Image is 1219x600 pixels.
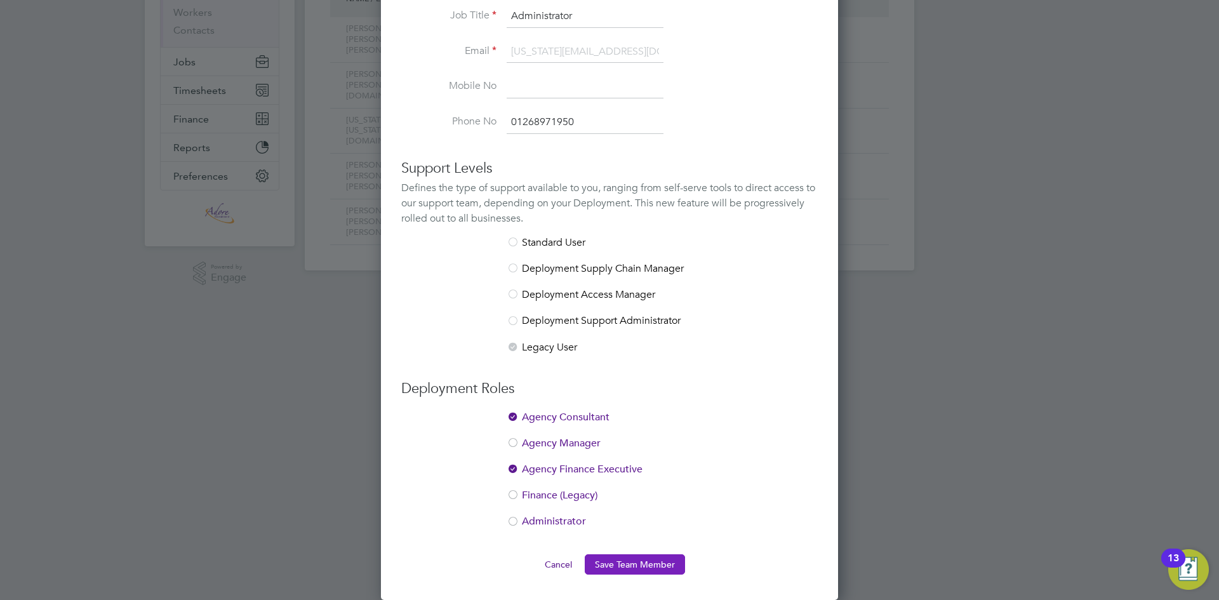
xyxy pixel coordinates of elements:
[1168,558,1179,575] div: 13
[401,411,818,437] li: Agency Consultant
[401,341,818,354] li: Legacy User
[1168,549,1209,590] button: Open Resource Center, 13 new notifications
[401,288,818,314] li: Deployment Access Manager
[585,554,685,575] button: Save Team Member
[535,554,582,575] button: Cancel
[401,437,818,463] li: Agency Manager
[401,380,818,398] h3: Deployment Roles
[401,236,818,262] li: Standard User
[401,9,496,22] label: Job Title
[401,463,818,489] li: Agency Finance Executive
[401,489,818,515] li: Finance (Legacy)
[401,159,818,178] h3: Support Levels
[401,115,496,128] label: Phone No
[401,79,496,93] label: Mobile No
[401,515,818,541] li: Administrator
[401,262,818,288] li: Deployment Supply Chain Manager
[401,180,818,226] div: Defines the type of support available to you, ranging from self-serve tools to direct access to o...
[401,314,818,340] li: Deployment Support Administrator
[401,44,496,58] label: Email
